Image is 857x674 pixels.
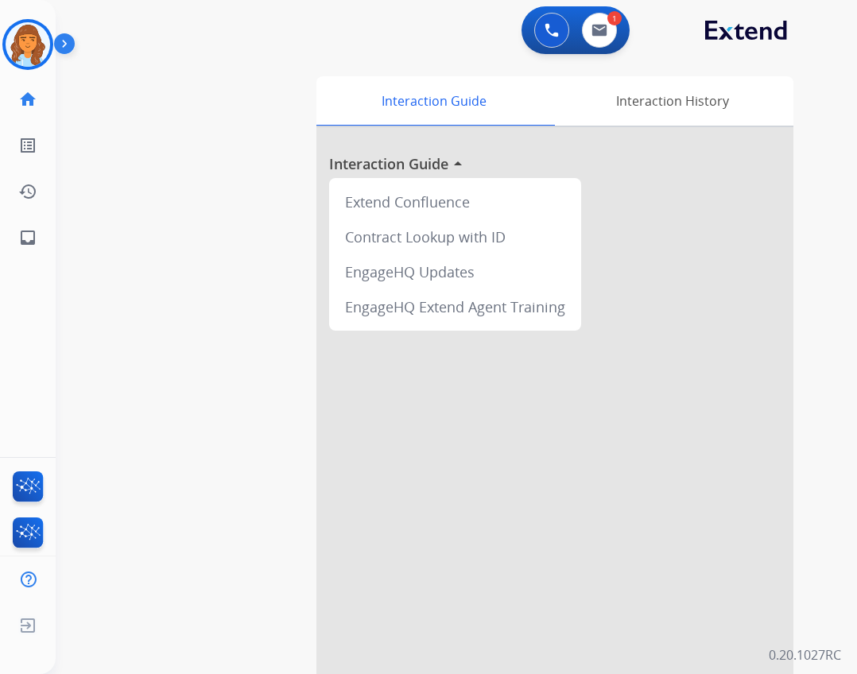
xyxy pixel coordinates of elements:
[18,90,37,109] mat-icon: home
[335,184,575,219] div: Extend Confluence
[18,182,37,201] mat-icon: history
[18,228,37,247] mat-icon: inbox
[335,254,575,289] div: EngageHQ Updates
[335,289,575,324] div: EngageHQ Extend Agent Training
[607,11,622,25] div: 1
[316,76,551,126] div: Interaction Guide
[551,76,793,126] div: Interaction History
[6,22,50,67] img: avatar
[335,219,575,254] div: Contract Lookup with ID
[769,645,841,664] p: 0.20.1027RC
[18,136,37,155] mat-icon: list_alt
